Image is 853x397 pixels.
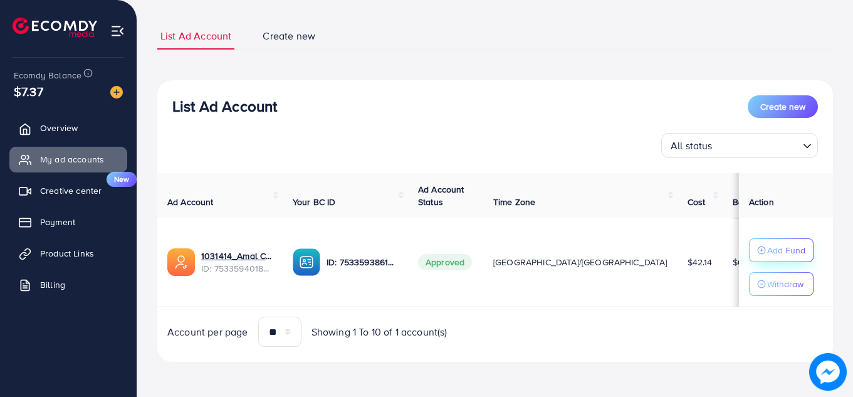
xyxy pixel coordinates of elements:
[107,172,137,187] span: New
[167,196,214,208] span: Ad Account
[716,134,798,155] input: Search for option
[201,250,273,262] a: 1031414_Amal Collection_1754051557873
[327,255,398,270] p: ID: 7533593861403754513
[418,254,472,270] span: Approved
[40,122,78,134] span: Overview
[493,196,535,208] span: Time Zone
[167,248,195,276] img: ic-ads-acc.e4c84228.svg
[9,115,127,140] a: Overview
[749,272,814,296] button: Withdraw
[748,95,818,118] button: Create new
[493,256,667,268] span: [GEOGRAPHIC_DATA]/[GEOGRAPHIC_DATA]
[809,353,847,391] img: image
[40,184,102,197] span: Creative center
[40,278,65,291] span: Billing
[293,248,320,276] img: ic-ba-acc.ded83a64.svg
[749,238,814,262] button: Add Fund
[9,209,127,235] a: Payment
[13,18,97,37] img: logo
[167,325,248,339] span: Account per page
[293,196,336,208] span: Your BC ID
[688,256,713,268] span: $42.14
[40,247,94,260] span: Product Links
[201,262,273,275] span: ID: 7533594018068971521
[40,216,75,228] span: Payment
[201,250,273,275] div: <span class='underline'>1031414_Amal Collection_1754051557873</span></br>7533594018068971521
[110,86,123,98] img: image
[418,183,464,208] span: Ad Account Status
[767,243,805,258] p: Add Fund
[668,137,715,155] span: All status
[767,277,803,292] p: Withdraw
[661,133,818,158] div: Search for option
[9,178,127,203] a: Creative centerNew
[9,241,127,266] a: Product Links
[172,97,277,115] h3: List Ad Account
[311,325,447,339] span: Showing 1 To 10 of 1 account(s)
[9,272,127,297] a: Billing
[749,196,774,208] span: Action
[760,100,805,113] span: Create new
[40,153,104,166] span: My ad accounts
[14,82,43,100] span: $7.37
[160,29,231,43] span: List Ad Account
[9,147,127,172] a: My ad accounts
[14,69,81,82] span: Ecomdy Balance
[110,24,125,38] img: menu
[263,29,315,43] span: Create new
[688,196,706,208] span: Cost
